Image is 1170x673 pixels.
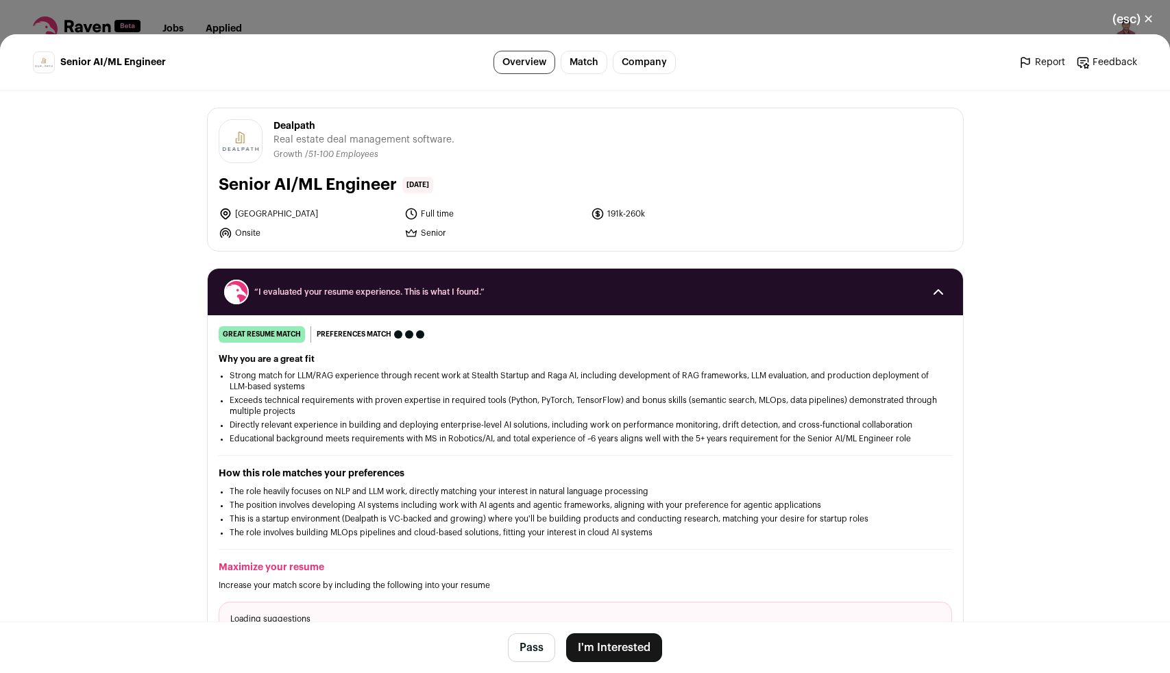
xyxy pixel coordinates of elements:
[317,328,391,341] span: Preferences match
[219,580,952,591] p: Increase your match score by including the following into your resume
[230,395,941,417] li: Exceeds technical requirements with proven expertise in required tools (Python, PyTorch, TensorFl...
[493,51,555,74] a: Overview
[219,174,397,196] h1: Senior AI/ML Engineer
[591,207,769,221] li: 191k-260k
[404,226,583,240] li: Senior
[230,419,941,430] li: Directly relevant experience in building and deploying enterprise-level AI solutions, including w...
[219,354,952,365] h2: Why you are a great fit
[219,561,952,574] h2: Maximize your resume
[566,633,662,662] button: I'm Interested
[219,467,952,480] h2: How this role matches your preferences
[305,149,378,160] li: /
[1096,4,1170,34] button: Close modal
[402,177,433,193] span: [DATE]
[219,207,397,221] li: [GEOGRAPHIC_DATA]
[273,119,454,133] span: Dealpath
[273,133,454,147] span: Real estate deal management software.
[230,486,941,497] li: The role heavily focuses on NLP and LLM work, directly matching your interest in natural language...
[613,51,676,74] a: Company
[404,207,583,221] li: Full time
[34,56,54,69] img: 5fd47ac8162c77f4cd1d5a9f598c03d70ba8689b17477895a62a7d551e5420b8.png
[230,527,941,538] li: The role involves building MLOps pipelines and cloud-based solutions, fitting your interest in cl...
[219,226,397,240] li: Onsite
[230,433,941,444] li: Educational background meets requirements with MS in Robotics/AI, and total experience of ~6 year...
[1076,56,1137,69] a: Feedback
[254,286,916,297] span: “I evaluated your resume experience. This is what I found.”
[308,150,378,158] span: 51-100 Employees
[273,149,305,160] li: Growth
[230,513,941,524] li: This is a startup environment (Dealpath is VC-backed and growing) where you'll be building produc...
[561,51,607,74] a: Match
[508,633,555,662] button: Pass
[219,128,262,154] img: 5fd47ac8162c77f4cd1d5a9f598c03d70ba8689b17477895a62a7d551e5420b8.png
[60,56,166,69] span: Senior AI/ML Engineer
[230,500,941,511] li: The position involves developing AI systems including work with AI agents and agentic frameworks,...
[230,370,941,392] li: Strong match for LLM/RAG experience through recent work at Stealth Startup and Raga AI, including...
[1019,56,1065,69] a: Report
[219,326,305,343] div: great resume match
